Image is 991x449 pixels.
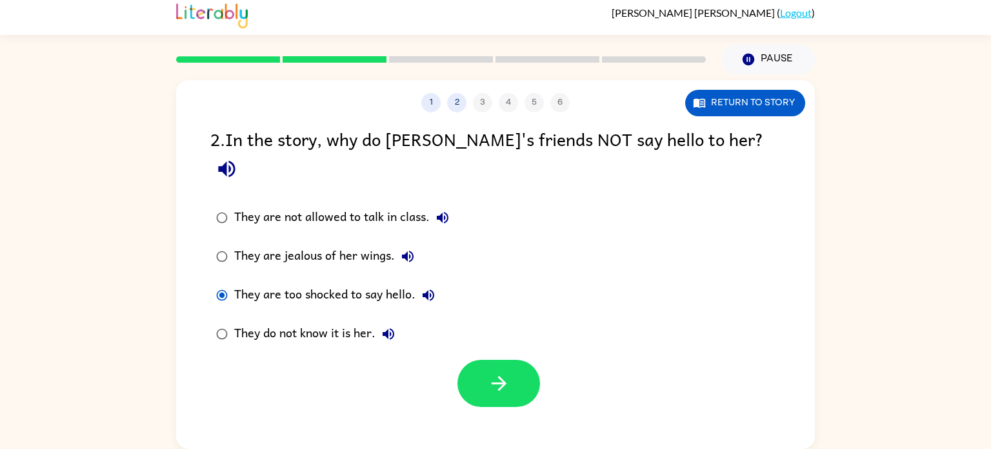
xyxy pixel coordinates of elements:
[375,321,401,347] button: They do not know it is her.
[395,244,421,269] button: They are jealous of her wings.
[234,244,421,269] div: They are jealous of her wings.
[780,6,812,19] a: Logout
[234,282,441,308] div: They are too shocked to say hello.
[430,205,455,231] button: They are not allowed to talk in class.
[685,90,805,116] button: Return to story
[210,125,781,185] div: 2 . In the story, why do [PERSON_NAME]'s friends NOT say hello to her?
[415,282,441,308] button: They are too shocked to say hello.
[234,321,401,347] div: They do not know it is her.
[421,93,441,112] button: 1
[447,93,466,112] button: 2
[721,45,815,74] button: Pause
[234,205,455,231] div: They are not allowed to talk in class.
[612,6,777,19] span: [PERSON_NAME] [PERSON_NAME]
[612,6,815,19] div: ( )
